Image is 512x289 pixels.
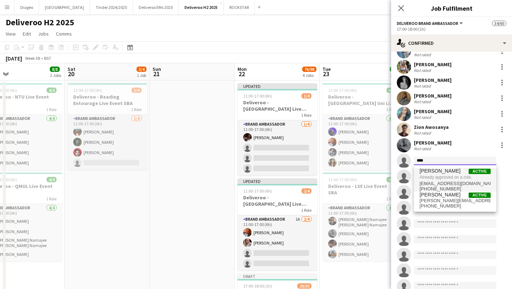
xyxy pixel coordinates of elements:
[303,73,316,78] div: 4 Jobs
[301,207,311,213] span: 1 Role
[179,0,224,14] button: Deliveroo H2 2025
[238,99,317,112] h3: Deliveroo - [GEOGRAPHIC_DATA] Live Event SBA
[236,70,247,78] span: 22
[321,70,331,78] span: 23
[322,83,402,170] app-job-card: 11:00-17:00 (6h)4/4Deliveroo - [GEOGRAPHIC_DATA] Uni Live Event SBA1 RoleBrand Ambassador4/411:00...
[44,56,51,61] div: BST
[137,73,146,78] div: 1 Job
[50,67,60,72] span: 8/8
[390,67,400,72] span: 8/8
[243,283,272,289] span: 17:00-18:00 (1h)
[420,198,491,204] span: jennahilditch@icloud.com
[50,73,61,78] div: 2 Jobs
[386,177,396,182] span: 4/4
[297,283,311,289] span: 29/30
[238,66,247,72] span: Mon
[322,183,402,196] h3: Deliveroo - LSE Live Event SBA
[469,169,491,174] span: Active
[35,29,52,38] a: Jobs
[68,66,75,72] span: Sat
[68,115,147,170] app-card-role: Brand Ambassador3/411:00-17:00 (6h)[PERSON_NAME][PERSON_NAME][PERSON_NAME]
[238,273,317,279] div: Draft
[53,29,75,38] a: Comms
[137,67,146,72] span: 3/4
[3,29,18,38] a: View
[414,146,432,151] div: Not rated
[23,56,41,61] span: Week 38
[56,31,72,37] span: Comms
[322,204,402,261] app-card-role: Brand Ambassador4/411:00-17:00 (6h)[PERSON_NAME] Namajee [PERSON_NAME] Namajee[PERSON_NAME][PERSO...
[302,67,316,72] span: 76/98
[6,17,74,28] h1: Deliveroo H2 2025
[414,124,449,130] div: Zion Awosanya
[68,83,147,170] app-job-card: 11:00-17:00 (6h)3/4Deliveroo - Reading Entourage Live Event SBA1 RoleBrand Ambassador3/411:00-17:...
[420,181,491,186] span: jennapferris@yahoo.com
[6,31,16,37] span: View
[238,178,317,184] div: Updated
[39,0,90,14] button: [GEOGRAPHIC_DATA]
[322,66,331,72] span: Tue
[420,174,491,180] span: Already approved on a role.
[238,83,317,89] div: Updated
[238,178,317,270] app-job-card: Updated11:00-17:00 (6h)2/4Deliveroo - [GEOGRAPHIC_DATA] Live Event SBA1 RoleBrand Ambassador1A2/4...
[243,188,272,194] span: 11:00-17:00 (6h)
[322,115,402,170] app-card-role: Brand Ambassador4/411:00-17:00 (6h)[PERSON_NAME][PERSON_NAME][PERSON_NAME][PERSON_NAME]
[6,55,22,62] div: [DATE]
[414,68,432,73] div: Not rated
[238,83,317,175] app-job-card: Updated11:00-17:00 (6h)1/4Deliveroo - [GEOGRAPHIC_DATA] Live Event SBA1 RoleBrand Ambassador1/411...
[23,31,31,37] span: Edit
[414,115,432,120] div: Not rated
[73,88,102,93] span: 11:00-17:00 (6h)
[46,196,57,201] span: 1 Role
[47,177,57,182] span: 4/4
[46,107,57,112] span: 1 Role
[414,140,452,146] div: [PERSON_NAME]
[414,61,452,68] div: [PERSON_NAME]
[420,192,460,198] span: jenna hilditch
[397,26,506,32] div: 17:00-18:00 (1h)
[391,4,512,13] h3: Job Fulfilment
[238,120,317,175] app-card-role: Brand Ambassador1/411:00-17:00 (6h)[PERSON_NAME]
[302,188,311,194] span: 2/4
[66,70,75,78] span: 20
[414,77,452,83] div: [PERSON_NAME]
[238,194,317,207] h3: Deliveroo - [GEOGRAPHIC_DATA] Live Event SBA
[397,21,464,26] button: Deliveroo Brand Ambassador
[15,0,39,14] button: Diageo
[420,186,491,192] span: +447940168040
[151,70,161,78] span: 21
[47,88,57,93] span: 4/4
[301,112,311,118] span: 1 Role
[224,0,255,14] button: ROCKSTAR
[386,88,396,93] span: 4/4
[90,0,133,14] button: Tinder 2024/2025
[391,35,512,52] div: Confirmed
[328,88,357,93] span: 11:00-17:00 (6h)
[414,83,432,89] div: Not rated
[243,93,272,99] span: 11:00-17:00 (6h)
[133,0,179,14] button: Deliveroo EMs 2025
[420,203,491,209] span: +4407786456106
[20,29,34,38] a: Edit
[322,173,402,261] app-job-card: 11:00-17:00 (6h)4/4Deliveroo - LSE Live Event SBA1 RoleBrand Ambassador4/411:00-17:00 (6h)[PERSON...
[386,107,396,112] span: 1 Role
[397,21,458,26] span: Deliveroo Brand Ambassador
[414,93,452,99] div: [PERSON_NAME]
[420,168,460,174] span: Jenna Ferris
[328,177,357,182] span: 11:00-17:00 (6h)
[390,73,401,78] div: 2 Jobs
[302,93,311,99] span: 1/4
[414,108,452,115] div: [PERSON_NAME]
[414,130,432,136] div: Not rated
[238,215,317,270] app-card-role: Brand Ambassador1A2/411:00-17:00 (6h)[PERSON_NAME][PERSON_NAME]
[492,21,506,26] span: 34/60
[322,94,402,106] h3: Deliveroo - [GEOGRAPHIC_DATA] Uni Live Event SBA
[38,31,49,37] span: Jobs
[132,88,142,93] span: 3/4
[386,196,396,201] span: 1 Role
